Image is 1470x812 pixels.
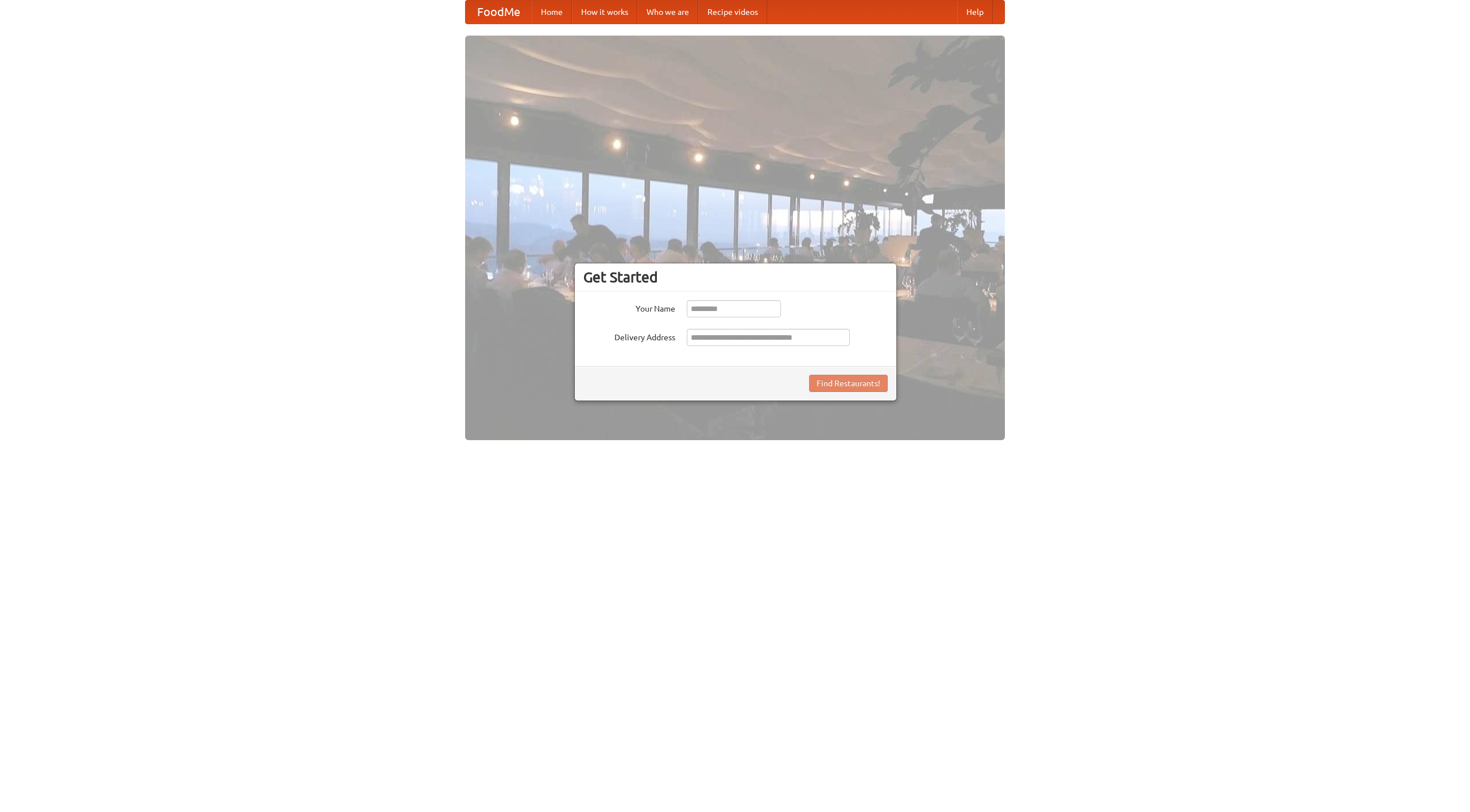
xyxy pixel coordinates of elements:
h3: Get Started [583,269,888,286]
a: FoodMe [466,1,532,24]
label: Delivery Address [583,329,675,343]
label: Your Name [583,300,675,314]
a: Recipe videos [698,1,767,24]
a: Who we are [637,1,698,24]
button: Find Restaurants! [809,375,888,392]
a: Help [957,1,993,24]
a: How it works [572,1,637,24]
a: Home [532,1,572,24]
